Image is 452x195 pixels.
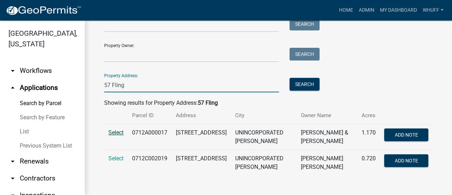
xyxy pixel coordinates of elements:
[128,107,172,124] th: Parcel ID
[290,78,320,91] button: Search
[172,107,231,124] th: Address
[377,4,420,17] a: My Dashboard
[357,150,380,176] td: 0.720
[104,99,433,107] div: Showing results for Property Address:
[357,107,380,124] th: Acres
[290,48,320,61] button: Search
[394,158,418,164] span: Add Note
[356,4,377,17] a: Admin
[8,157,17,166] i: arrow_drop_down
[172,124,231,150] td: [STREET_ADDRESS]
[128,150,172,176] td: 0712C002019
[172,150,231,176] td: [STREET_ADDRESS]
[128,124,172,150] td: 0712A000017
[231,124,297,150] td: UNINCORPORATED [PERSON_NAME]
[231,150,297,176] td: UNINCORPORATED [PERSON_NAME]
[420,4,446,17] a: whuff
[297,107,357,124] th: Owner Name
[8,174,17,183] i: arrow_drop_down
[384,154,428,167] button: Add Note
[336,4,356,17] a: Home
[8,84,17,92] i: arrow_drop_up
[297,124,357,150] td: [PERSON_NAME] & [PERSON_NAME]
[198,99,218,106] strong: 57 Fling
[108,129,124,136] a: Select
[394,132,418,138] span: Add Note
[108,155,124,162] a: Select
[384,128,428,141] button: Add Note
[8,67,17,75] i: arrow_drop_down
[290,18,320,30] button: Search
[231,107,297,124] th: City
[357,124,380,150] td: 1.170
[297,150,357,176] td: [PERSON_NAME] [PERSON_NAME]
